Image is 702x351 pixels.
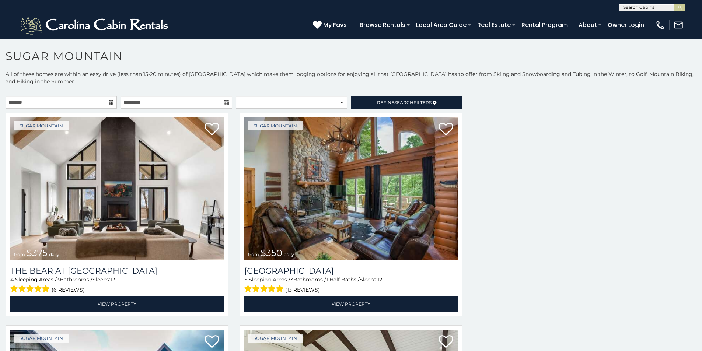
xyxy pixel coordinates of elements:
[655,20,666,30] img: phone-regular-white.png
[244,266,458,276] a: [GEOGRAPHIC_DATA]
[412,18,470,31] a: Local Area Guide
[244,296,458,312] a: View Property
[474,18,514,31] a: Real Estate
[244,117,458,260] a: Grouse Moor Lodge from $350 daily
[244,276,458,295] div: Sleeping Areas / Bathrooms / Sleeps:
[394,100,413,105] span: Search
[10,276,224,295] div: Sleeping Areas / Bathrooms / Sleeps:
[10,117,224,260] img: The Bear At Sugar Mountain
[110,276,115,283] span: 12
[313,20,349,30] a: My Favs
[439,122,453,137] a: Add to favorites
[244,266,458,276] h3: Grouse Moor Lodge
[10,276,14,283] span: 4
[323,20,347,29] span: My Favs
[18,14,171,36] img: White-1-2.png
[248,121,303,130] a: Sugar Mountain
[518,18,572,31] a: Rental Program
[604,18,648,31] a: Owner Login
[439,334,453,350] a: Add to favorites
[14,121,69,130] a: Sugar Mountain
[377,276,382,283] span: 12
[248,252,259,257] span: from
[261,248,282,258] span: $350
[284,252,294,257] span: daily
[57,276,60,283] span: 3
[326,276,360,283] span: 1 Half Baths /
[205,334,219,350] a: Add to favorites
[575,18,601,31] a: About
[49,252,59,257] span: daily
[10,266,224,276] a: The Bear At [GEOGRAPHIC_DATA]
[10,266,224,276] h3: The Bear At Sugar Mountain
[377,100,432,105] span: Refine Filters
[248,334,303,343] a: Sugar Mountain
[285,285,320,295] span: (13 reviews)
[244,276,247,283] span: 5
[290,276,293,283] span: 3
[14,334,69,343] a: Sugar Mountain
[14,252,25,257] span: from
[673,20,684,30] img: mail-regular-white.png
[351,96,462,109] a: RefineSearchFilters
[356,18,409,31] a: Browse Rentals
[27,248,48,258] span: $375
[10,296,224,312] a: View Property
[205,122,219,137] a: Add to favorites
[244,117,458,260] img: Grouse Moor Lodge
[10,117,224,260] a: The Bear At Sugar Mountain from $375 daily
[52,285,85,295] span: (6 reviews)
